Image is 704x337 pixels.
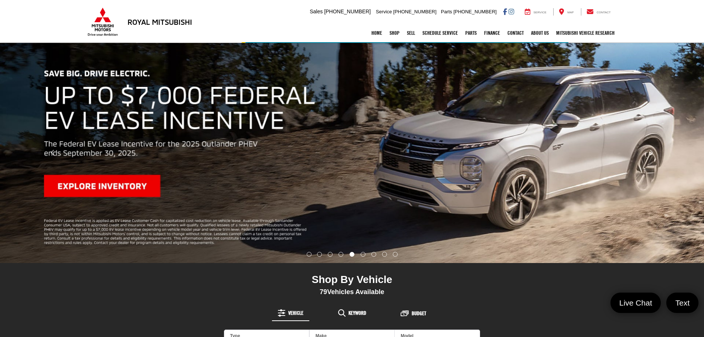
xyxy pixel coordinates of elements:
[317,252,322,257] li: Go to slide number 2.
[350,252,354,257] li: Go to slide number 5.
[598,58,704,248] button: Click to view next picture.
[534,11,547,14] span: Service
[552,24,618,42] a: Mitsubishi Vehicle Research
[611,293,661,313] a: Live Chat
[368,24,386,42] a: Home
[393,252,398,257] li: Go to slide number 9.
[224,273,480,288] div: Shop By Vehicle
[86,7,119,36] img: Mitsubishi
[503,9,507,14] a: Facebook: Click to visit our Facebook page
[306,252,311,257] li: Go to slide number 1.
[581,8,616,16] a: Contact
[386,24,403,42] a: Shop
[127,18,192,26] h3: Royal Mitsubishi
[527,24,552,42] a: About Us
[419,24,462,42] a: Schedule Service: Opens in a new tab
[596,11,611,14] span: Contact
[324,9,371,14] span: [PHONE_NUMBER]
[348,310,366,316] span: Keyword
[453,9,497,14] span: [PHONE_NUMBER]
[671,298,693,308] span: Text
[361,252,365,257] li: Go to slide number 6.
[371,252,376,257] li: Go to slide number 7.
[567,11,574,14] span: Map
[462,24,480,42] a: Parts: Opens in a new tab
[288,310,303,316] span: Vehicle
[382,252,387,257] li: Go to slide number 8.
[504,24,527,42] a: Contact
[376,9,392,14] span: Service
[310,9,323,14] span: Sales
[509,9,514,14] a: Instagram: Click to visit our Instagram page
[224,288,480,296] div: Vehicles Available
[553,8,579,16] a: Map
[616,298,656,308] span: Live Chat
[339,252,343,257] li: Go to slide number 4.
[480,24,504,42] a: Finance
[393,9,436,14] span: [PHONE_NUMBER]
[412,311,426,316] span: Budget
[519,8,552,16] a: Service
[328,252,333,257] li: Go to slide number 3.
[666,293,698,313] a: Text
[403,24,419,42] a: Sell
[320,288,327,296] span: 79
[441,9,452,14] span: Parts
